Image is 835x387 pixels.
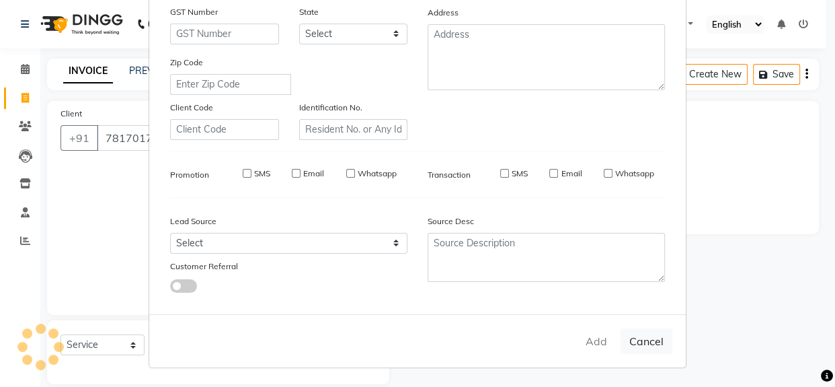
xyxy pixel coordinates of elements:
label: GST Number [170,6,218,18]
input: Resident No. or Any Id [299,119,408,140]
label: Identification No. [299,102,362,114]
label: Client Code [170,102,213,114]
label: Zip Code [170,57,203,69]
label: Source Desc [428,215,474,227]
label: Customer Referral [170,260,238,273]
label: Promotion [170,169,209,181]
label: SMS [254,168,270,180]
button: Cancel [621,328,672,354]
label: Whatsapp [358,168,397,180]
label: Address [428,7,459,19]
input: Enter Zip Code [170,74,291,95]
label: SMS [512,168,528,180]
input: GST Number [170,24,279,44]
label: State [299,6,319,18]
label: Email [303,168,324,180]
input: Client Code [170,119,279,140]
label: Lead Source [170,215,216,227]
label: Email [561,168,582,180]
label: Transaction [428,169,471,181]
label: Whatsapp [615,168,654,180]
